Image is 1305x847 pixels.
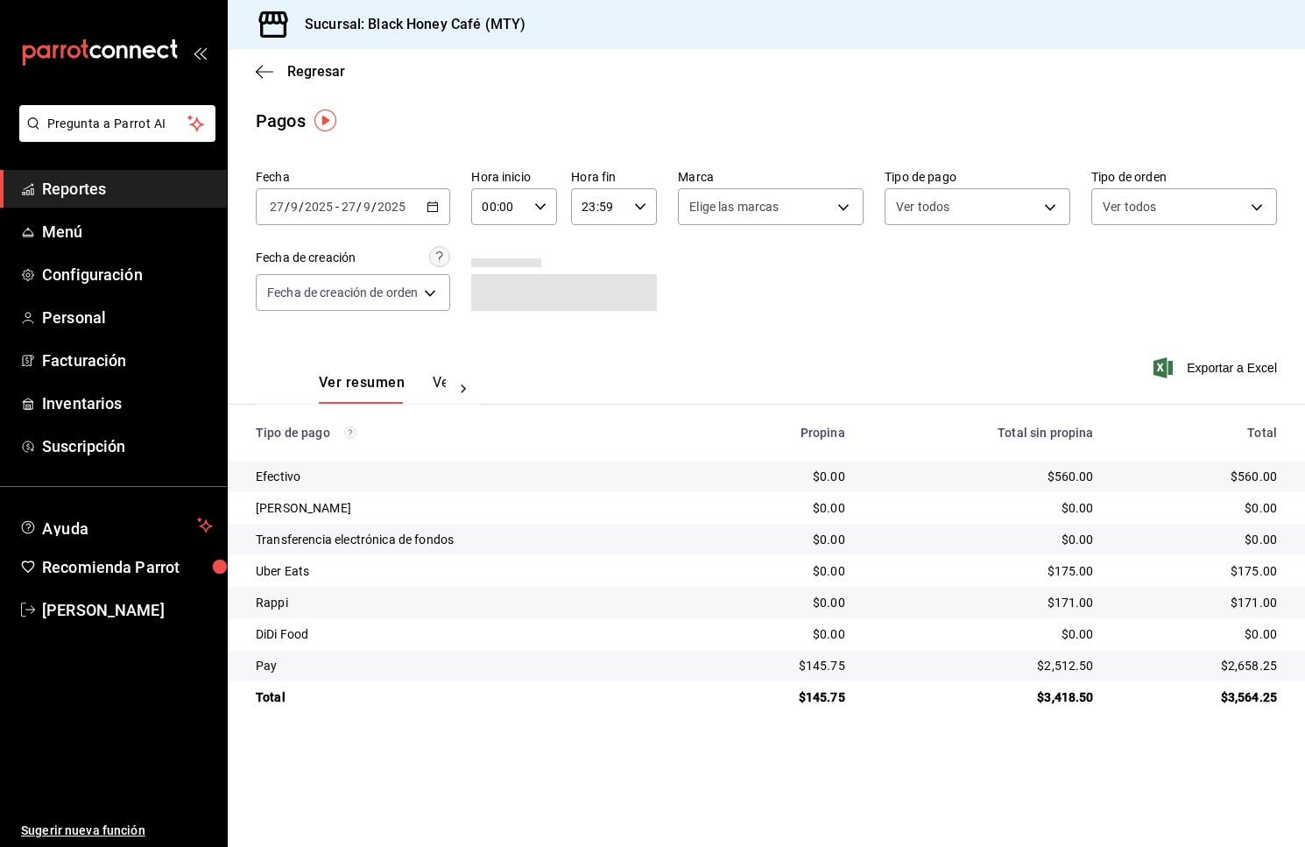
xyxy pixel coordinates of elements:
[319,374,405,404] button: Ver resumen
[285,200,290,214] span: /
[873,468,1094,485] div: $560.00
[341,200,356,214] input: --
[1157,357,1277,378] button: Exportar a Excel
[1122,688,1277,706] div: $3,564.25
[42,220,213,244] span: Menú
[1103,198,1156,215] span: Ver todos
[42,349,213,372] span: Facturación
[723,468,845,485] div: $0.00
[344,427,356,439] svg: Los pagos realizados con Pay y otras terminales son montos brutos.
[873,594,1094,611] div: $171.00
[377,200,406,214] input: ----
[363,200,371,214] input: --
[1122,531,1277,548] div: $0.00
[723,657,845,674] div: $145.75
[256,249,356,267] div: Fecha de creación
[290,200,299,214] input: --
[1122,657,1277,674] div: $2,658.25
[269,200,285,214] input: --
[873,426,1094,440] div: Total sin propina
[42,392,213,415] span: Inventarios
[723,625,845,643] div: $0.00
[256,171,450,183] label: Fecha
[42,306,213,329] span: Personal
[12,127,215,145] a: Pregunta a Parrot AI
[689,198,779,215] span: Elige las marcas
[256,625,695,643] div: DiDi Food
[873,625,1094,643] div: $0.00
[256,594,695,611] div: Rappi
[433,374,498,404] button: Ver pagos
[371,200,377,214] span: /
[873,531,1094,548] div: $0.00
[723,688,845,706] div: $145.75
[896,198,949,215] span: Ver todos
[356,200,362,214] span: /
[1091,171,1277,183] label: Tipo de orden
[291,14,526,35] h3: Sucursal: Black Honey Café (MTY)
[1122,625,1277,643] div: $0.00
[256,499,695,517] div: [PERSON_NAME]
[42,515,190,536] span: Ayuda
[1122,499,1277,517] div: $0.00
[256,688,695,706] div: Total
[299,200,304,214] span: /
[256,63,345,80] button: Regresar
[21,822,213,840] span: Sugerir nueva función
[1122,426,1277,440] div: Total
[19,105,215,142] button: Pregunta a Parrot AI
[256,108,306,134] div: Pagos
[287,63,345,80] span: Regresar
[873,499,1094,517] div: $0.00
[1122,468,1277,485] div: $560.00
[335,200,339,214] span: -
[1122,562,1277,580] div: $175.00
[319,374,446,404] div: navigation tabs
[873,657,1094,674] div: $2,512.50
[723,562,845,580] div: $0.00
[571,171,657,183] label: Hora fin
[723,426,845,440] div: Propina
[256,562,695,580] div: Uber Eats
[47,115,188,133] span: Pregunta a Parrot AI
[723,499,845,517] div: $0.00
[678,171,864,183] label: Marca
[723,531,845,548] div: $0.00
[267,284,418,301] span: Fecha de creación de orden
[42,177,213,201] span: Reportes
[256,531,695,548] div: Transferencia electrónica de fondos
[42,555,213,579] span: Recomienda Parrot
[304,200,334,214] input: ----
[193,46,207,60] button: open_drawer_menu
[873,562,1094,580] div: $175.00
[256,426,695,440] div: Tipo de pago
[723,594,845,611] div: $0.00
[471,171,557,183] label: Hora inicio
[1122,594,1277,611] div: $171.00
[885,171,1070,183] label: Tipo de pago
[256,468,695,485] div: Efectivo
[42,434,213,458] span: Suscripción
[873,688,1094,706] div: $3,418.50
[256,657,695,674] div: Pay
[314,109,336,131] img: Tooltip marker
[42,598,213,622] span: [PERSON_NAME]
[42,263,213,286] span: Configuración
